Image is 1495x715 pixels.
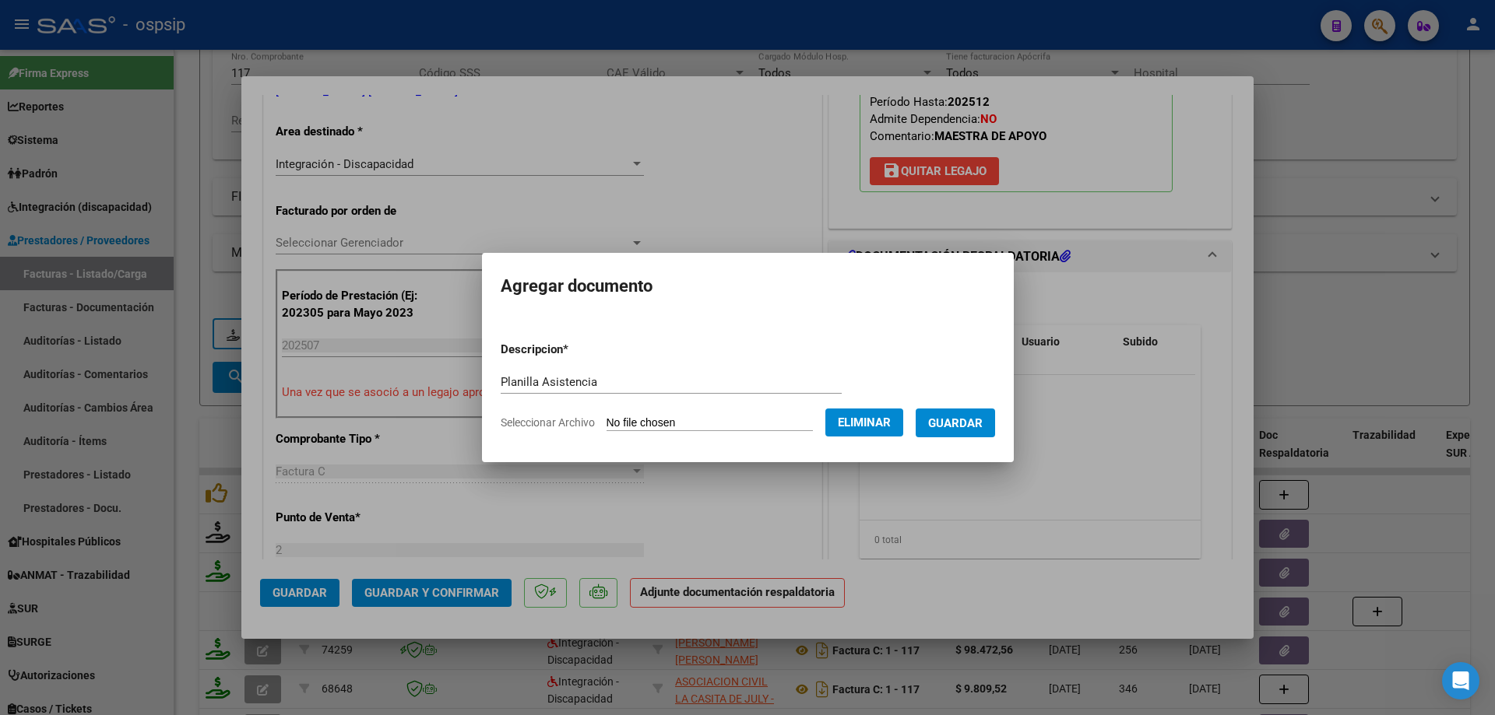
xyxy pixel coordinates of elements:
h2: Agregar documento [501,272,995,301]
p: Descripcion [501,341,649,359]
div: Open Intercom Messenger [1442,662,1479,699]
button: Eliminar [825,408,903,436]
span: Guardar [928,416,983,430]
span: Seleccionar Archivo [501,416,595,429]
button: Guardar [916,408,995,437]
span: Eliminar [838,415,891,429]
